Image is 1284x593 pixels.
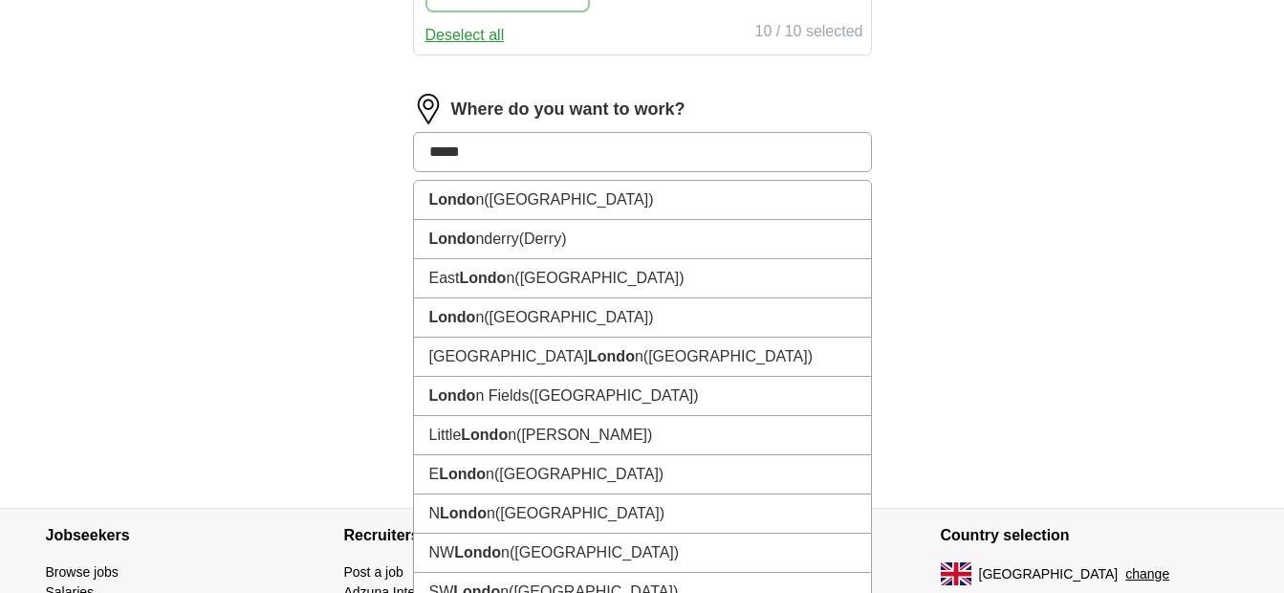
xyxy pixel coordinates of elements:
strong: Londo [460,270,507,286]
li: Little n [414,416,871,455]
strong: Londo [461,427,508,443]
span: ([GEOGRAPHIC_DATA]) [510,544,679,560]
span: [GEOGRAPHIC_DATA] [979,564,1119,584]
span: ([GEOGRAPHIC_DATA]) [495,505,664,521]
span: ([GEOGRAPHIC_DATA]) [514,270,684,286]
span: ([GEOGRAPHIC_DATA]) [484,309,653,325]
div: 10 / 10 selected [755,20,863,47]
strong: Londo [439,466,486,482]
a: Post a job [344,564,403,580]
span: (Derry) [519,231,567,247]
button: Deselect all [425,24,505,47]
strong: Londo [454,544,501,560]
li: n [414,181,871,220]
span: ([GEOGRAPHIC_DATA]) [494,466,664,482]
li: [GEOGRAPHIC_DATA] n [414,338,871,377]
li: n Fields [414,377,871,416]
li: East n [414,259,871,298]
li: E n [414,455,871,494]
span: ([GEOGRAPHIC_DATA]) [643,348,813,364]
strong: Londo [429,191,476,208]
button: change [1125,564,1169,584]
a: Browse jobs [46,564,119,580]
span: ([GEOGRAPHIC_DATA]) [484,191,653,208]
label: Where do you want to work? [451,97,686,122]
h4: Country selection [941,509,1239,562]
span: ([GEOGRAPHIC_DATA]) [529,387,698,404]
li: n [414,298,871,338]
strong: Londo [429,309,476,325]
strong: Londo [440,505,487,521]
span: ([PERSON_NAME]) [516,427,652,443]
li: N n [414,494,871,534]
img: location.png [413,94,444,124]
strong: Londo [429,231,476,247]
strong: Londo [588,348,635,364]
li: NW n [414,534,871,573]
li: nderry [414,220,871,259]
strong: Londo [429,387,476,404]
img: UK flag [941,562,971,585]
